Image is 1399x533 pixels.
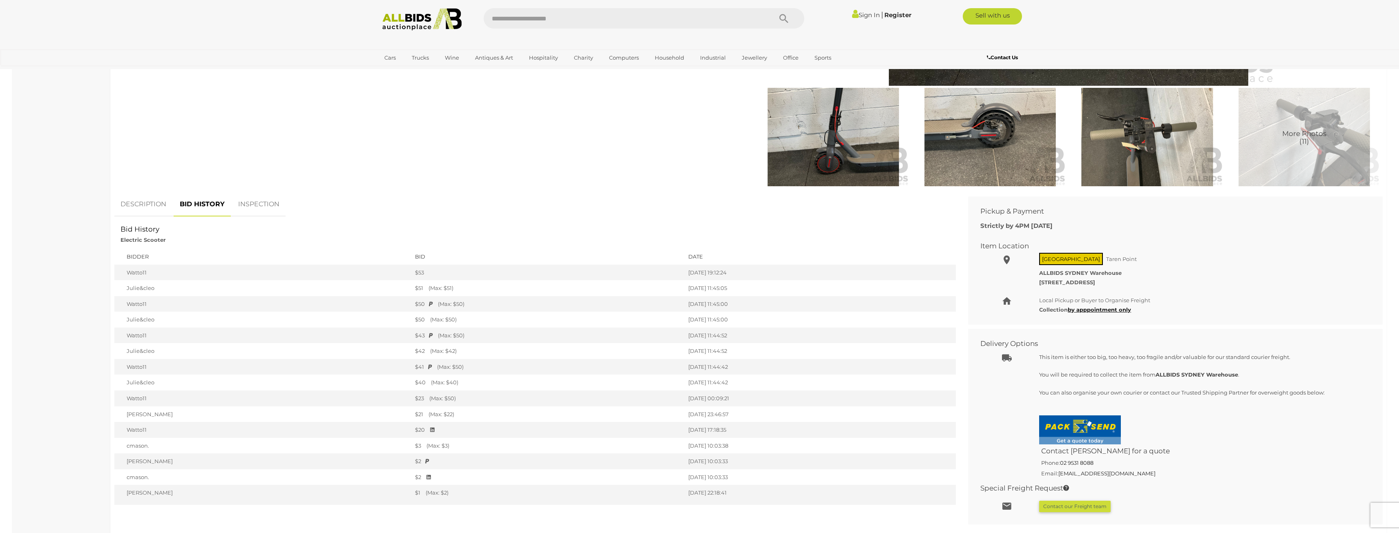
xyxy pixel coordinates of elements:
[684,422,956,438] td: [DATE] 17:18:35
[426,316,457,323] span: (Max: $50)
[684,390,956,406] td: [DATE] 00:09:21
[120,225,950,233] h2: Bid History
[114,192,172,216] a: DESCRIPTION
[114,438,411,454] td: cmason.
[1058,470,1156,477] a: [EMAIL_ADDRESS][DOMAIN_NAME]
[415,284,680,292] div: $51
[684,438,956,454] td: [DATE] 10:03:38
[1228,88,1381,186] img: Electric Scooter
[1104,254,1139,264] span: Taren Point
[114,422,411,438] td: Watto11
[684,485,956,505] td: [DATE] 22:18:41
[684,249,956,265] th: Date
[426,348,457,354] span: (Max: $42)
[980,222,1053,230] b: Strictly by 4PM [DATE]
[695,51,731,65] a: Industrial
[415,442,680,450] div: $3
[684,343,956,359] td: [DATE] 11:44:52
[415,316,680,323] div: $50
[120,236,166,243] strong: Electric Scooter
[852,11,880,19] a: Sign In
[914,88,1067,186] img: Electric Scooter
[114,249,411,265] th: Bidder
[114,485,411,505] td: [PERSON_NAME]
[1039,501,1111,512] button: Contact our Freight team
[114,328,411,343] td: Watto11
[1039,370,1364,379] p: You will be required to collect the item from .
[379,65,448,78] a: [GEOGRAPHIC_DATA]
[415,457,680,465] div: $2
[757,88,910,186] img: Electric Scooter
[604,51,644,65] a: Computers
[1282,130,1326,145] span: More Photos (11)
[778,51,804,65] a: Office
[963,8,1022,25] a: Sell with us
[1071,88,1223,186] img: Electric Scooter
[1039,270,1122,276] strong: ALLBIDS SYDNEY Warehouse
[684,296,956,312] td: [DATE] 11:45:00
[114,296,411,312] td: Watto11
[114,359,411,375] td: Watto11
[1156,371,1238,378] b: ALLBIDS SYDNEY Warehouse
[684,265,956,281] td: [DATE] 19:12:24
[422,442,449,449] span: (Max: $3)
[433,364,464,370] span: (Max: $50)
[425,395,456,401] span: (Max: $50)
[1039,445,1364,457] h4: Contact [PERSON_NAME] for a quote
[114,453,411,469] td: [PERSON_NAME]
[415,379,680,386] div: $40
[411,249,684,265] th: Bid
[684,453,956,469] td: [DATE] 10:03:33
[763,8,804,29] button: Search
[569,51,598,65] a: Charity
[114,265,411,281] td: Watto11
[884,11,911,19] a: Register
[422,489,448,496] span: (Max: $2)
[1039,279,1095,285] strong: [STREET_ADDRESS]
[114,469,411,485] td: cmason.
[1060,459,1093,466] a: 02 9531 8088
[980,484,1358,492] h2: Special Freight Request
[440,51,464,65] a: Wine
[415,363,680,371] div: $41
[1068,306,1131,313] a: by apppointment only
[406,51,434,65] a: Trucks
[881,10,883,19] span: |
[684,328,956,343] td: [DATE] 11:44:52
[415,473,680,481] div: $2
[415,410,680,418] div: $21
[524,51,563,65] a: Hospitality
[1039,468,1364,478] h5: Email:
[980,340,1358,348] h2: Delivery Options
[470,51,518,65] a: Antiques & Art
[114,390,411,406] td: Watto11
[684,406,956,422] td: [DATE] 23:46:57
[427,379,458,386] span: (Max: $40)
[1228,88,1381,186] a: More Photos(11)
[415,332,680,339] div: $43
[114,280,411,296] td: Julie&cleo
[114,375,411,390] td: Julie&cleo
[114,343,411,359] td: Julie&cleo
[1039,253,1103,265] span: [GEOGRAPHIC_DATA]
[1039,352,1364,362] p: This item is either too big, too heavy, too fragile and/or valuable for our standard courier frei...
[378,8,466,31] img: Allbids.com.au
[809,51,837,65] a: Sports
[174,192,231,216] a: BID HISTORY
[987,54,1018,60] b: Contact Us
[415,300,680,308] div: $50
[684,280,956,296] td: [DATE] 11:45:05
[415,269,680,277] div: $53
[434,332,464,339] span: (Max: $50)
[1039,388,1364,397] p: You can also organise your own courier or contact our Trusted Shipping Partner for overweight goo...
[736,51,772,65] a: Jewellery
[980,207,1358,215] h2: Pickup & Payment
[684,359,956,375] td: [DATE] 11:44:42
[684,375,956,390] td: [DATE] 11:44:42
[232,192,286,216] a: INSPECTION
[424,285,453,291] span: (Max: $51)
[114,312,411,328] td: Julie&cleo
[1039,458,1364,468] h5: Phone:
[987,53,1020,62] a: Contact Us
